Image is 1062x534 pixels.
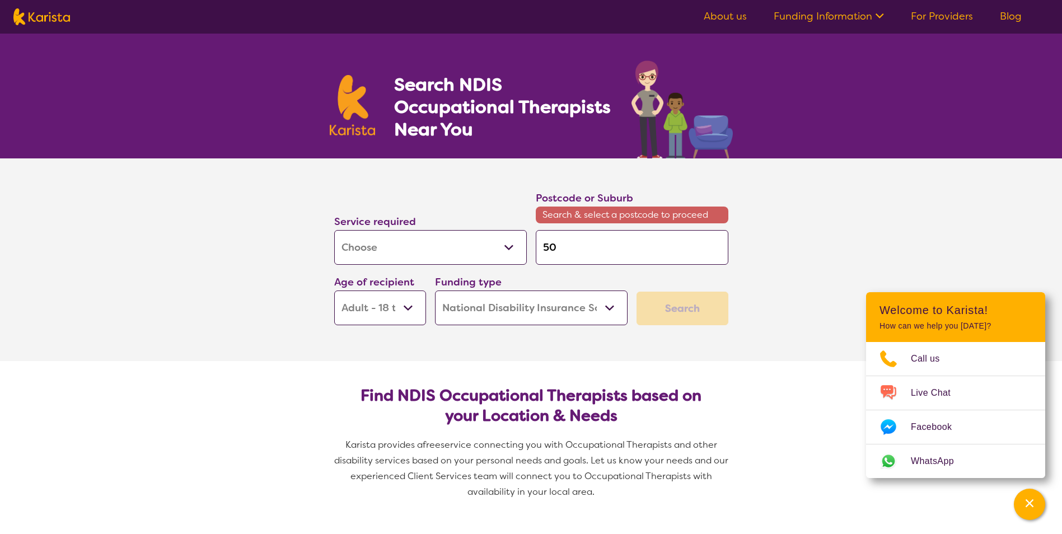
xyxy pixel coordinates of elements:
[536,191,633,205] label: Postcode or Suburb
[394,73,612,140] h1: Search NDIS Occupational Therapists Near You
[866,444,1045,478] a: Web link opens in a new tab.
[334,215,416,228] label: Service required
[631,60,733,158] img: occupational-therapy
[866,342,1045,478] ul: Choose channel
[345,439,423,451] span: Karista provides a
[330,75,376,135] img: Karista logo
[879,303,1032,317] h2: Welcome to Karista!
[774,10,884,23] a: Funding Information
[911,10,973,23] a: For Providers
[334,439,731,498] span: service connecting you with Occupational Therapists and other disability services based on your p...
[334,275,414,289] label: Age of recipient
[911,419,965,435] span: Facebook
[13,8,70,25] img: Karista logo
[911,453,967,470] span: WhatsApp
[435,275,502,289] label: Funding type
[1014,489,1045,520] button: Channel Menu
[704,10,747,23] a: About us
[423,439,441,451] span: free
[536,230,728,265] input: Type
[911,385,964,401] span: Live Chat
[911,350,953,367] span: Call us
[866,292,1045,478] div: Channel Menu
[536,207,728,223] span: Search & select a postcode to proceed
[1000,10,1022,23] a: Blog
[343,386,719,426] h2: Find NDIS Occupational Therapists based on your Location & Needs
[879,321,1032,331] p: How can we help you [DATE]?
